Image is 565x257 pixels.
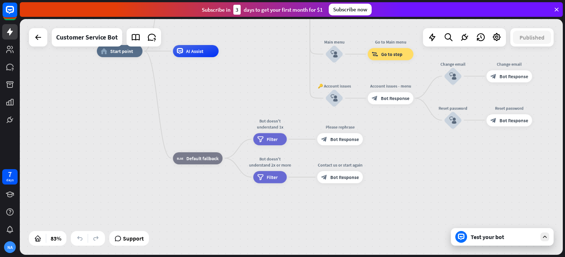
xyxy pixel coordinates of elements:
[363,83,418,89] div: Account issues - menu
[449,116,457,124] i: block_user_input
[6,178,14,183] div: days
[257,136,263,142] i: filter
[372,95,378,101] i: block_bot_response
[381,51,402,57] span: Go to step
[2,169,18,185] a: 7 days
[186,48,203,54] span: AI Assist
[316,39,353,45] div: Main menu
[321,174,327,180] i: block_bot_response
[331,94,338,102] i: block_user_input
[267,136,278,142] span: Filter
[123,232,144,244] span: Support
[321,136,327,142] i: block_bot_response
[267,174,278,180] span: Filter
[249,156,291,168] div: Bot doesn't understand 2x or more
[249,118,291,130] div: Bot doesn't understand 1x
[48,232,63,244] div: 83%
[500,117,528,123] span: Bot Response
[316,83,353,89] div: 🔑 Account issues
[110,48,133,54] span: Start point
[313,124,367,130] div: Please rephrase
[330,136,359,142] span: Bot Response
[363,39,418,45] div: Go to Main menu
[56,28,118,46] div: Customer Service Bot
[233,5,241,15] div: 3
[313,162,367,168] div: Contact us or start again
[4,241,16,253] div: NA
[101,48,107,54] i: home_2
[186,155,219,161] span: Default fallback
[331,51,338,58] i: block_user_input
[482,61,536,67] div: Change email
[8,171,12,178] div: 7
[435,105,471,111] div: Reset password
[449,72,457,80] i: block_user_input
[381,95,409,101] span: Bot Response
[471,233,537,241] div: Test your bot
[435,61,471,67] div: Change email
[482,105,536,111] div: Reset password
[372,51,378,57] i: block_goto
[6,3,28,25] button: Open LiveChat chat widget
[329,4,372,15] div: Subscribe now
[202,5,323,15] div: Subscribe in days to get your first month for $1
[500,73,528,79] span: Bot Response
[491,117,497,123] i: block_bot_response
[513,31,551,44] button: Published
[330,174,359,180] span: Bot Response
[177,155,183,161] i: block_fallback
[257,174,263,180] i: filter
[491,73,497,79] i: block_bot_response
